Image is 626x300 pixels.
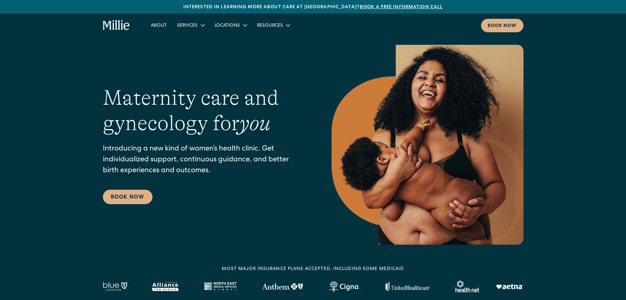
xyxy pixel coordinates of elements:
img: Cigna logo [328,281,360,292]
img: Anthem Logo [262,283,303,290]
a: home [103,20,130,31]
div: Locations [209,20,252,31]
img: Healthnet logo [455,281,480,292]
a: Book now [481,19,523,32]
img: Blue California logo [103,282,127,291]
img: Aetna logo [496,284,523,289]
div: MOST MAJOR INSURANCE PLANS ACCEPTED, INCLUDING some MEDICAID [222,266,404,273]
p: Introducing a new kind of women’s health clinic. Get individualized support, continuous guidance,... [103,144,305,177]
div: Resources [257,22,283,29]
h1: Maternity care and gynecology for [103,85,305,136]
div: Services [172,20,209,31]
a: Book Now [103,190,152,204]
div: Book now [488,23,517,30]
em: you [240,111,270,135]
a: About [146,20,172,31]
img: United Healthcare logo [385,282,430,291]
div: Services [177,22,197,29]
img: North East Medical Services logo [204,282,237,291]
a: Book a free information call [360,5,443,10]
img: Alameda Alliance logo [152,282,178,291]
img: Smiling mother with her baby in arms, celebrating body positivity and the nurturing bond of postp... [332,45,523,245]
div: Resources [252,20,295,31]
div: Locations [215,22,240,29]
